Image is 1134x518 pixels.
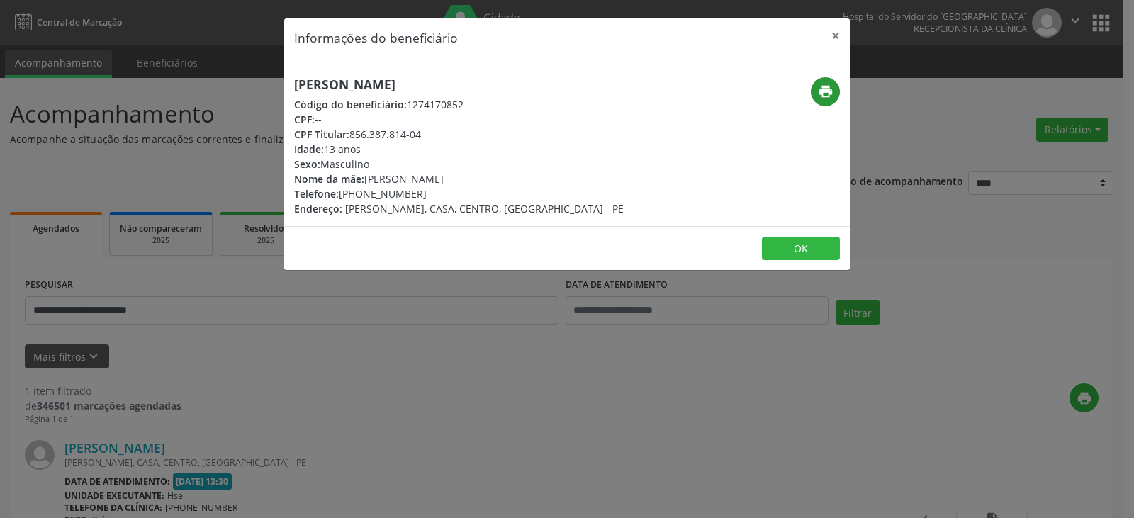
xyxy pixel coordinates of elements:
[294,172,364,186] span: Nome da mãe:
[294,187,339,201] span: Telefone:
[294,157,624,171] div: Masculino
[294,142,324,156] span: Idade:
[345,202,624,215] span: [PERSON_NAME], CASA, CENTRO, [GEOGRAPHIC_DATA] - PE
[821,18,850,53] button: Close
[294,112,624,127] div: --
[294,113,315,126] span: CPF:
[294,127,624,142] div: 856.387.814-04
[294,28,458,47] h5: Informações do beneficiário
[294,157,320,171] span: Sexo:
[294,77,624,92] h5: [PERSON_NAME]
[294,142,624,157] div: 13 anos
[294,98,407,111] span: Código do beneficiário:
[762,237,840,261] button: OK
[294,171,624,186] div: [PERSON_NAME]
[818,84,833,99] i: print
[294,202,342,215] span: Endereço:
[294,128,349,141] span: CPF Titular:
[294,97,624,112] div: 1274170852
[294,186,624,201] div: [PHONE_NUMBER]
[811,77,840,106] button: print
